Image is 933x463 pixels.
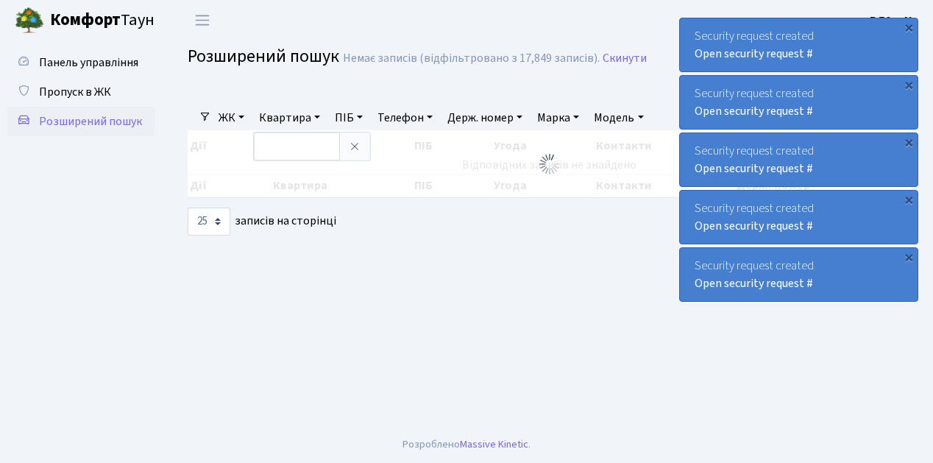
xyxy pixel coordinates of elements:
[588,105,649,130] a: Модель
[531,105,585,130] a: Марка
[402,437,531,453] div: Розроблено .
[372,105,439,130] a: Телефон
[15,6,44,35] img: logo.png
[538,152,561,176] img: Обробка...
[870,13,915,29] b: ВЛ2 -. К.
[901,192,916,207] div: ×
[7,107,155,136] a: Розширений пошук
[695,218,813,234] a: Open security request #
[39,113,142,130] span: Розширений пошук
[695,103,813,119] a: Open security request #
[329,105,369,130] a: ПІБ
[188,208,336,236] label: записів на сторінці
[460,437,528,452] a: Massive Kinetic
[7,77,155,107] a: Пропуск в ЖК
[695,275,813,291] a: Open security request #
[695,160,813,177] a: Open security request #
[188,43,339,69] span: Розширений пошук
[680,191,918,244] div: Security request created
[39,84,111,100] span: Пропуск в ЖК
[50,8,121,32] b: Комфорт
[603,52,647,66] a: Скинути
[253,105,326,130] a: Квартира
[39,54,138,71] span: Панель управління
[213,105,250,130] a: ЖК
[901,77,916,92] div: ×
[870,12,915,29] a: ВЛ2 -. К.
[901,20,916,35] div: ×
[441,105,528,130] a: Держ. номер
[680,133,918,186] div: Security request created
[7,48,155,77] a: Панель управління
[50,8,155,33] span: Таун
[680,18,918,71] div: Security request created
[188,208,230,236] select: записів на сторінці
[901,250,916,264] div: ×
[184,8,221,32] button: Переключити навігацію
[695,46,813,62] a: Open security request #
[680,248,918,301] div: Security request created
[901,135,916,149] div: ×
[343,52,600,66] div: Немає записів (відфільтровано з 17,849 записів).
[680,76,918,129] div: Security request created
